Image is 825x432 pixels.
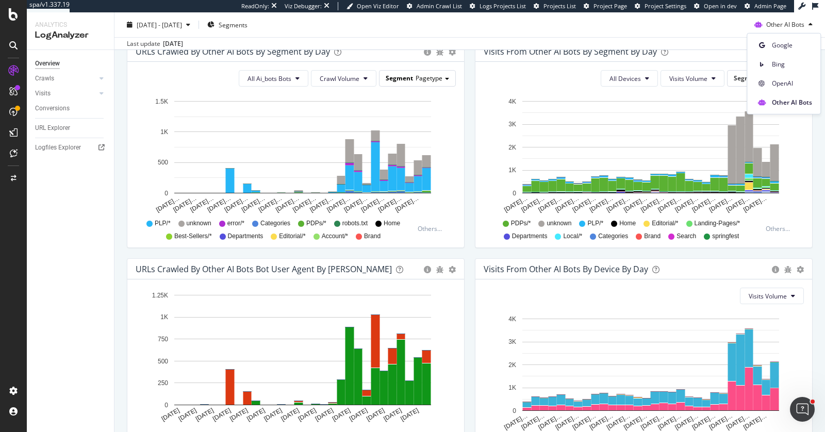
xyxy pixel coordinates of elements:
[749,292,787,301] span: Visits Volume
[449,266,456,273] div: gear
[416,74,442,82] span: Pagetype
[155,98,168,105] text: 1.5K
[772,40,812,49] span: Google
[513,407,516,414] text: 0
[598,232,628,241] span: Categories
[245,407,266,423] text: [DATE]
[297,407,318,423] text: [DATE]
[152,292,168,299] text: 1.25K
[508,144,516,151] text: 2K
[155,219,171,228] span: PLP/*
[508,167,516,174] text: 1K
[734,74,761,82] span: Segment
[35,142,81,153] div: Logfiles Explorer
[609,74,641,83] span: All Devices
[508,384,516,391] text: 1K
[534,2,576,10] a: Projects List
[512,232,548,241] span: Departments
[386,74,413,82] span: Segment
[35,103,70,114] div: Conversions
[784,266,791,273] div: bug
[584,2,627,10] a: Project Page
[123,16,194,33] button: [DATE] - [DATE]
[187,219,211,228] span: unknown
[262,407,283,423] text: [DATE]
[279,232,305,241] span: Editorial/*
[766,20,804,29] span: Other AI Bots
[750,16,817,33] button: Other AI Bots
[346,2,399,10] a: Open Viz Editor
[322,232,348,241] span: Account/*
[484,95,804,214] svg: A chart.
[211,407,232,423] text: [DATE]
[508,98,516,105] text: 4K
[127,39,183,48] div: Last update
[797,266,804,273] div: gear
[342,219,368,228] span: robots.txt
[619,219,636,228] span: Home
[247,74,291,83] span: All Ai_bots Bots
[160,128,168,136] text: 1K
[417,2,462,10] span: Admin Crawl List
[137,20,182,29] span: [DATE] - [DATE]
[470,2,526,10] a: Logs Projects List
[754,2,786,10] span: Admin Page
[407,2,462,10] a: Admin Crawl List
[285,2,322,10] div: Viz Debugger:
[35,58,107,69] a: Overview
[136,46,330,57] div: URLs Crawled by Other AI Bots By Segment By Day
[508,121,516,128] text: 3K
[35,73,96,84] a: Crawls
[35,88,51,99] div: Visits
[163,39,183,48] div: [DATE]
[35,73,54,84] div: Crawls
[766,224,795,233] div: Others...
[228,407,249,423] text: [DATE]
[357,2,399,10] span: Open Viz Editor
[35,103,107,114] a: Conversions
[364,232,381,241] span: Brand
[35,21,106,29] div: Analytics
[587,219,603,228] span: PLP/*
[136,264,392,274] div: URLs Crawled by Other AI Bots bot User Agent By [PERSON_NAME]
[635,2,686,10] a: Project Settings
[158,379,168,387] text: 250
[228,232,263,241] span: Departments
[306,219,326,228] span: PDPs/*
[644,232,661,241] span: Brand
[661,70,724,87] button: Visits Volume
[543,2,576,10] span: Projects List
[35,29,106,41] div: LogAnalyzer
[513,190,516,197] text: 0
[669,74,707,83] span: Visits Volume
[424,48,431,56] div: circle-info
[280,407,301,423] text: [DATE]
[194,407,215,423] text: [DATE]
[424,266,431,273] div: circle-info
[547,219,571,228] span: unknown
[772,266,779,273] div: circle-info
[160,314,168,321] text: 1K
[136,288,456,431] svg: A chart.
[694,2,737,10] a: Open in dev
[136,95,456,214] svg: A chart.
[449,48,456,56] div: gear
[511,219,531,228] span: PDPs/*
[484,312,804,432] svg: A chart.
[645,2,686,10] span: Project Settings
[508,338,516,345] text: 3K
[35,123,107,134] a: URL Explorer
[227,219,244,228] span: error/*
[740,288,804,304] button: Visits Volume
[480,2,526,10] span: Logs Projects List
[158,159,168,167] text: 500
[436,48,443,56] div: bug
[712,232,739,241] span: springfest
[382,407,403,423] text: [DATE]
[436,266,443,273] div: bug
[35,88,96,99] a: Visits
[772,59,812,69] span: Bing
[772,78,812,88] span: OpenAI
